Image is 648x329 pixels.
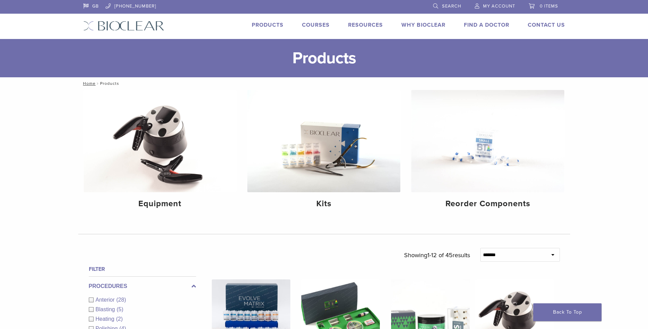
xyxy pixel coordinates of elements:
h4: Kits [253,198,395,210]
span: Search [442,3,461,9]
a: Home [81,81,96,86]
a: Products [252,22,284,28]
a: Courses [302,22,330,28]
a: Contact Us [528,22,565,28]
a: Back To Top [533,303,602,321]
img: Reorder Components [411,90,564,192]
label: Procedures [89,282,196,290]
a: Equipment [84,90,237,214]
span: My Account [483,3,515,9]
a: Kits [247,90,400,214]
h4: Filter [89,265,196,273]
img: Kits [247,90,400,192]
h4: Equipment [89,198,231,210]
h4: Reorder Components [417,198,559,210]
span: (5) [116,306,123,312]
span: Anterior [96,297,116,303]
a: Resources [348,22,383,28]
span: 0 items [540,3,558,9]
a: Find A Doctor [464,22,509,28]
p: Showing results [404,248,470,262]
nav: Products [78,77,570,90]
span: 1-12 of 45 [427,251,453,259]
a: Reorder Components [411,90,564,214]
img: Equipment [84,90,237,192]
span: / [96,82,100,85]
span: (2) [116,316,123,322]
span: Blasting [96,306,117,312]
span: Heating [96,316,116,322]
img: Bioclear [83,21,164,31]
span: (28) [116,297,126,303]
a: Why Bioclear [401,22,445,28]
